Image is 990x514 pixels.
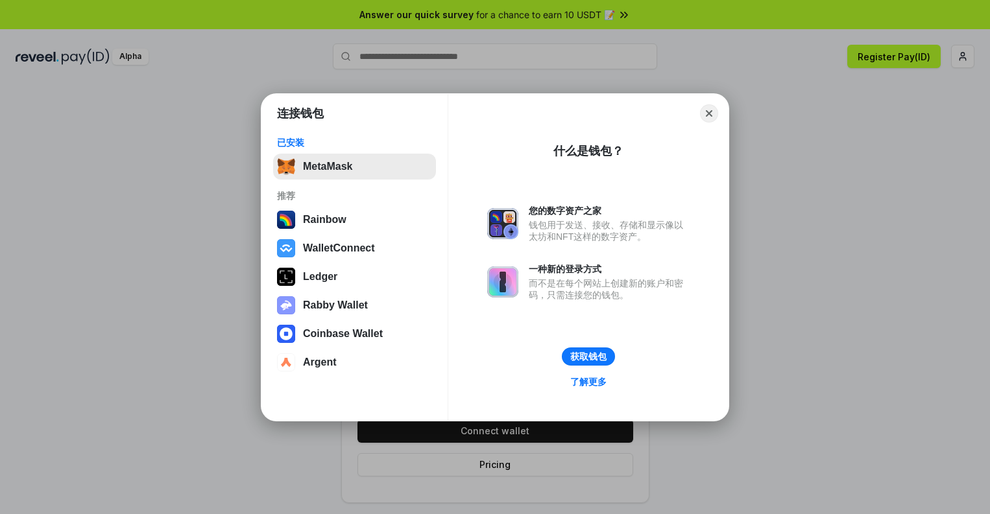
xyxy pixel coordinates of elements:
div: 了解更多 [570,376,607,388]
button: Rainbow [273,207,436,233]
button: Rabby Wallet [273,292,436,318]
button: WalletConnect [273,235,436,261]
div: Rainbow [303,214,346,226]
div: 一种新的登录方式 [529,263,690,275]
button: Ledger [273,264,436,290]
img: svg+xml,%3Csvg%20xmlns%3D%22http%3A%2F%2Fwww.w3.org%2F2000%2Fsvg%22%20fill%3D%22none%22%20viewBox... [487,266,518,298]
div: 获取钱包 [570,351,607,362]
img: svg+xml,%3Csvg%20width%3D%22120%22%20height%3D%22120%22%20viewBox%3D%220%200%20120%20120%22%20fil... [277,211,295,229]
img: svg+xml,%3Csvg%20width%3D%2228%22%20height%3D%2228%22%20viewBox%3D%220%200%2028%2028%22%20fill%3D... [277,325,295,343]
div: MetaMask [303,161,352,172]
div: 您的数字资产之家 [529,205,690,216]
div: 而不是在每个网站上创建新的账户和密码，只需连接您的钱包。 [529,277,690,301]
div: Rabby Wallet [303,299,368,311]
div: 什么是钱包？ [553,143,623,159]
button: Close [700,104,718,123]
img: svg+xml,%3Csvg%20xmlns%3D%22http%3A%2F%2Fwww.w3.org%2F2000%2Fsvg%22%20fill%3D%22none%22%20viewBox... [487,208,518,239]
div: Ledger [303,271,337,283]
div: 推荐 [277,190,432,202]
h1: 连接钱包 [277,106,324,121]
img: svg+xml,%3Csvg%20xmlns%3D%22http%3A%2F%2Fwww.w3.org%2F2000%2Fsvg%22%20fill%3D%22none%22%20viewBox... [277,296,295,314]
img: svg+xml,%3Csvg%20width%3D%2228%22%20height%3D%2228%22%20viewBox%3D%220%200%2028%2028%22%20fill%3D... [277,353,295,371]
img: svg+xml,%3Csvg%20xmlns%3D%22http%3A%2F%2Fwww.w3.org%2F2000%2Fsvg%22%20width%3D%2228%22%20height%3... [277,268,295,286]
div: Argent [303,356,337,368]
img: svg+xml,%3Csvg%20fill%3D%22none%22%20height%3D%2233%22%20viewBox%3D%220%200%2035%2033%22%20width%... [277,158,295,176]
button: MetaMask [273,154,436,180]
img: svg+xml,%3Csvg%20width%3D%2228%22%20height%3D%2228%22%20viewBox%3D%220%200%2028%2028%22%20fill%3D... [277,239,295,257]
div: 钱包用于发送、接收、存储和显示像以太坊和NFT这样的数字资产。 [529,219,690,242]
div: WalletConnect [303,242,375,254]
button: Coinbase Wallet [273,321,436,347]
div: 已安装 [277,137,432,148]
button: Argent [273,349,436,375]
button: 获取钱包 [562,347,615,366]
div: Coinbase Wallet [303,328,383,340]
a: 了解更多 [562,373,614,390]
